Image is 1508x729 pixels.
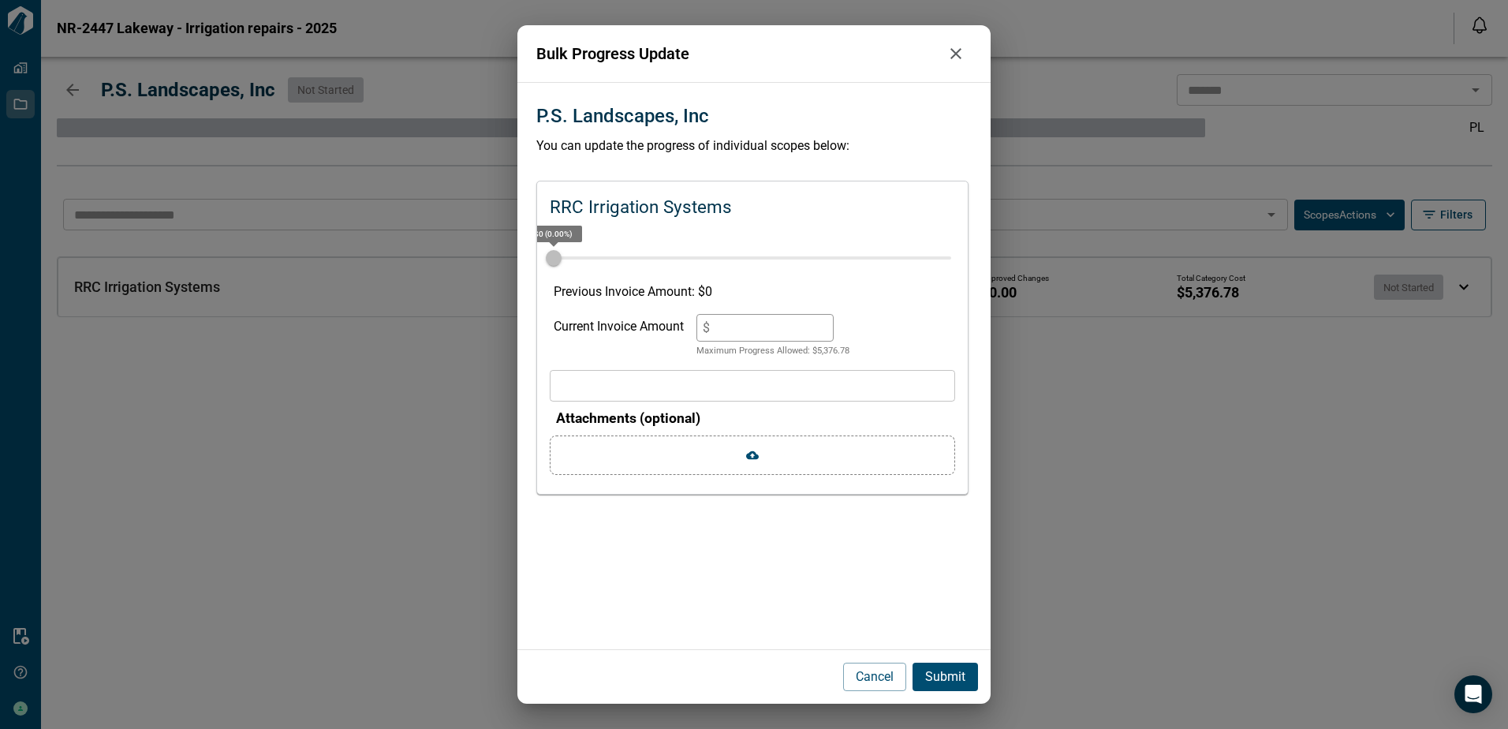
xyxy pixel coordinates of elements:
p: Previous Invoice Amount: $ 0 [554,282,951,301]
p: RRC Irrigation Systems [550,194,732,221]
div: Open Intercom Messenger [1454,675,1492,713]
p: Submit [925,667,965,686]
p: Attachments (optional) [556,408,955,428]
button: Submit [913,663,978,691]
div: Current Invoice Amount [554,314,684,358]
span: $ [703,320,710,335]
p: Cancel [856,667,894,686]
p: You can update the progress of individual scopes below: [536,136,972,155]
p: Maximum Progress Allowed: $ 5,376.78 [696,345,849,358]
p: Bulk Progress Update [536,42,940,65]
p: P.S. Landscapes, Inc [536,102,709,130]
button: Cancel [843,663,906,691]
